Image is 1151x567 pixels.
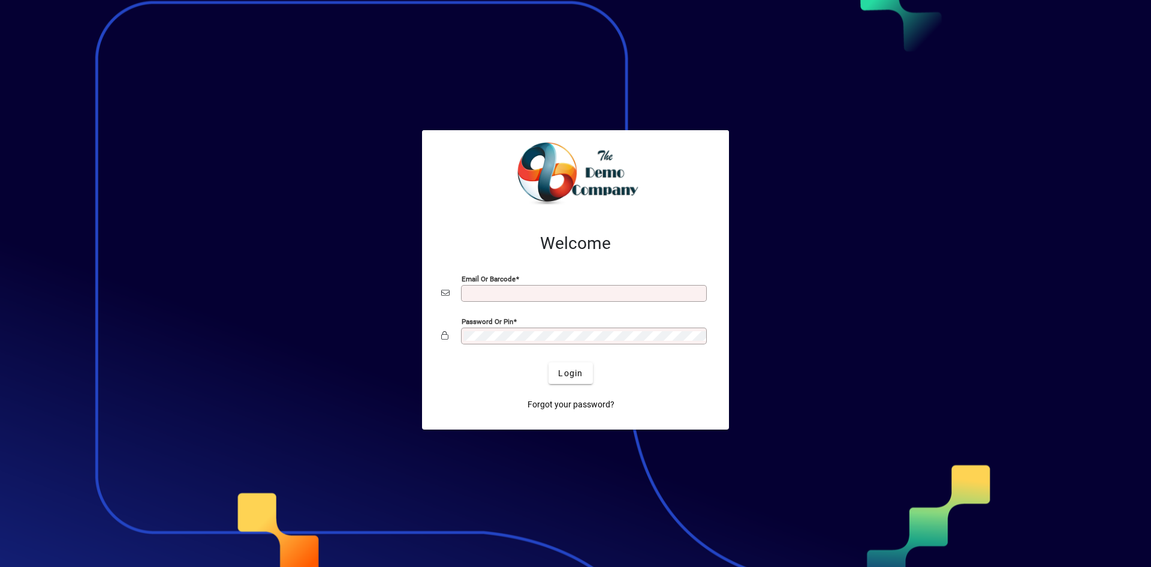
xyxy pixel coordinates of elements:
h2: Welcome [441,233,710,254]
mat-label: Email or Barcode [462,275,516,283]
a: Forgot your password? [523,394,619,415]
span: Forgot your password? [528,398,614,411]
span: Login [558,367,583,380]
mat-label: Password or Pin [462,317,513,326]
button: Login [549,362,592,384]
